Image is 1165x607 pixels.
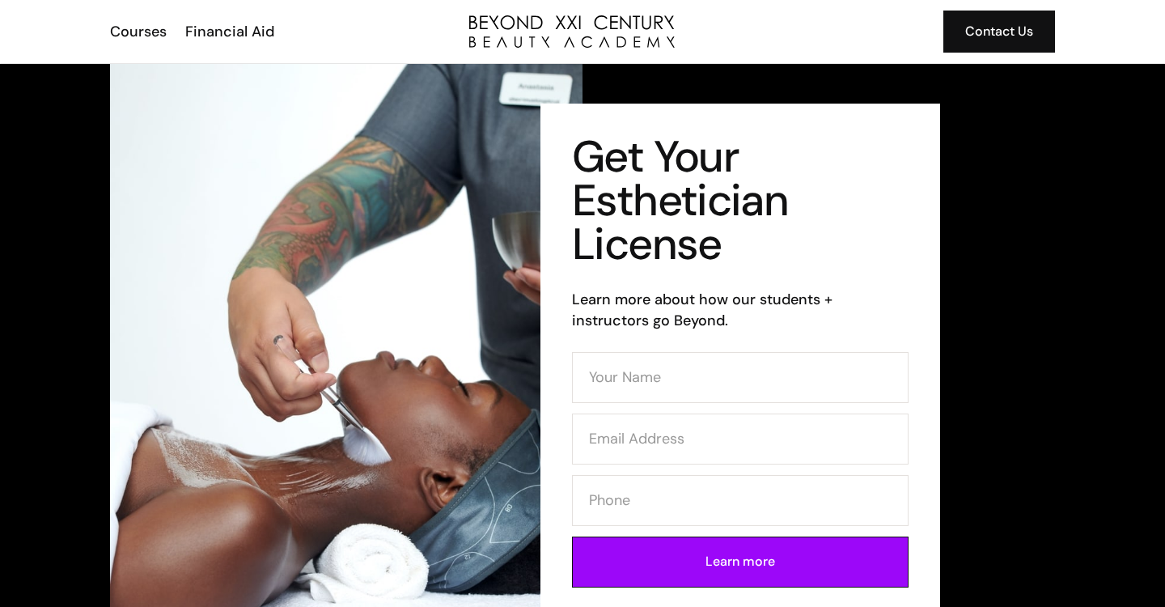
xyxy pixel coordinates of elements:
[572,352,909,403] input: Your Name
[572,352,909,598] form: Contact Form (Esthi)
[100,21,175,42] a: Courses
[469,15,675,48] a: home
[965,21,1033,42] div: Contact Us
[185,21,274,42] div: Financial Aid
[943,11,1055,53] a: Contact Us
[572,289,909,331] h6: Learn more about how our students + instructors go Beyond.
[572,135,909,266] h1: Get Your Esthetician License
[110,21,167,42] div: Courses
[572,475,909,526] input: Phone
[572,537,909,588] input: Learn more
[175,21,282,42] a: Financial Aid
[469,15,675,48] img: beyond logo
[572,414,909,465] input: Email Address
